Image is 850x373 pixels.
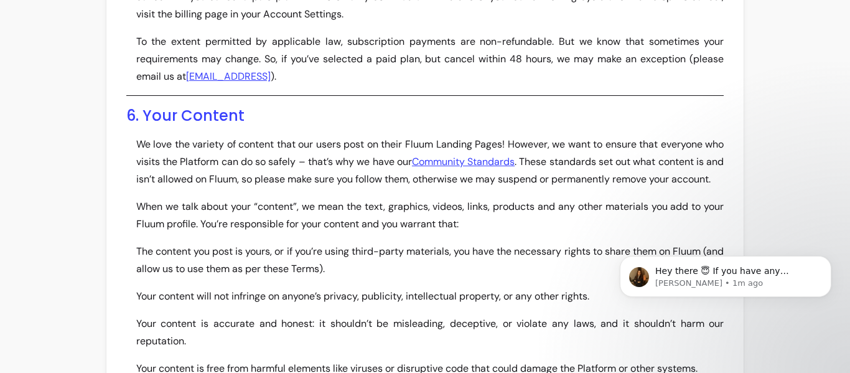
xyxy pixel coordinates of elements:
iframe: Intercom notifications message [601,230,850,367]
a: Community Standards [412,155,515,168]
h2: 6. Your Content [126,106,724,126]
p: Your content is accurate and honest: it shouldn’t be misleading, deceptive, or violate any laws, ... [136,315,724,350]
p: We love the variety of content that our users post on their Fluum Landing Pages! However, we want... [136,136,724,188]
p: To the extent permitted by applicable law, subscription payments are non-refundable. But we know ... [136,33,724,85]
p: The content you post is yours, or if you’re using third-party materials, you have the necessary r... [136,243,724,278]
p: When we talk about your “content”, we mean the text, graphics, videos, links, products and any ot... [136,198,724,233]
p: Your content will not infringe on anyone’s privacy, publicity, intellectual property, or any othe... [136,288,724,305]
a: [EMAIL_ADDRESS] [186,70,271,83]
